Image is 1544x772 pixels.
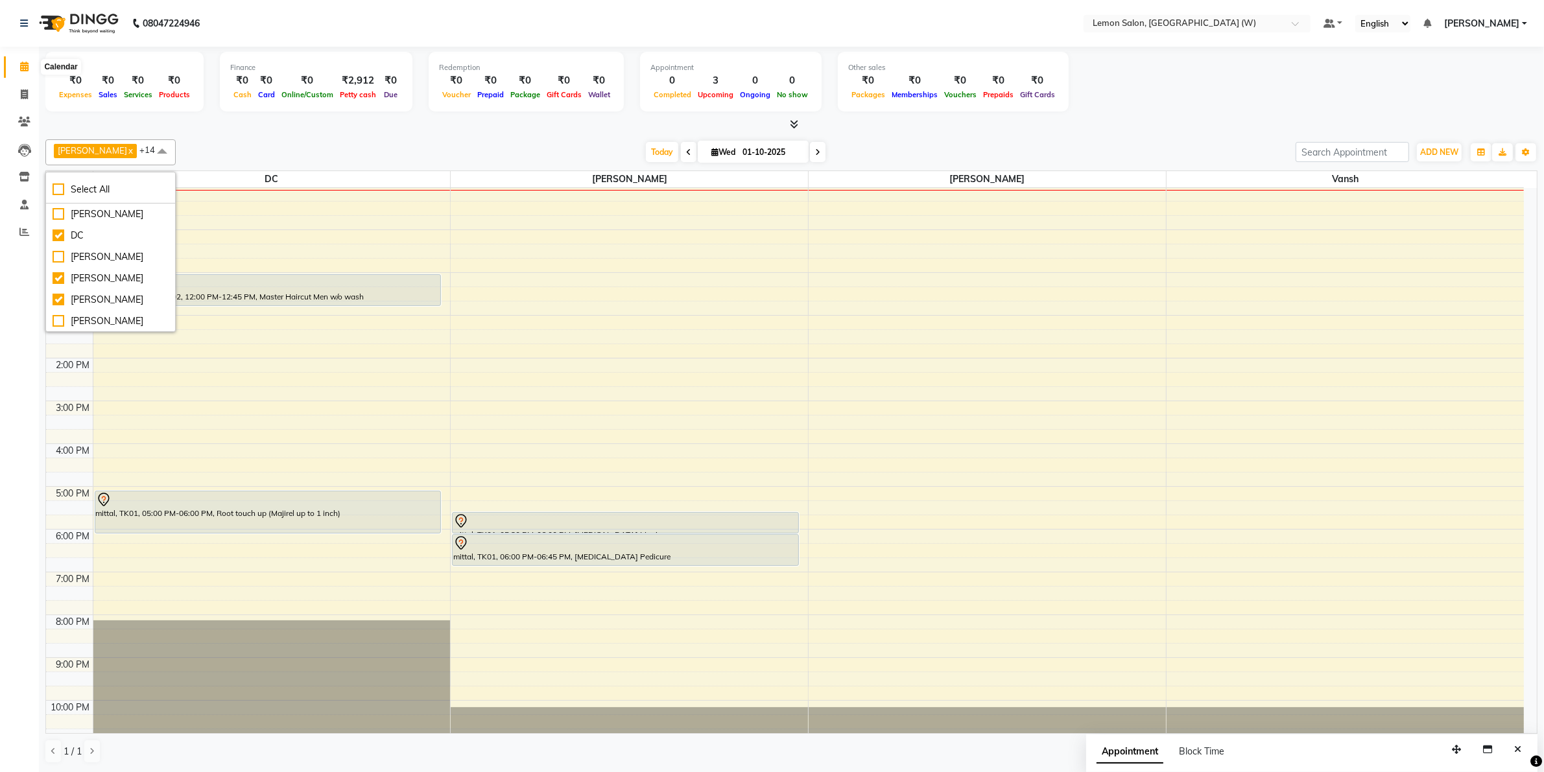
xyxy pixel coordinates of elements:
span: Block Time [1179,745,1224,757]
div: 2:00 PM [54,358,93,372]
div: ₹0 [848,73,888,88]
div: 3:00 PM [54,401,93,415]
span: [PERSON_NAME] [58,145,127,156]
span: Due [381,90,401,99]
div: DC [53,229,169,242]
div: [PERSON_NAME] [53,250,169,264]
span: Prepaids [980,90,1017,99]
span: Products [156,90,193,99]
span: +14 [139,145,165,155]
div: 10:00 PM [49,701,93,714]
div: ₹0 [439,73,474,88]
span: Memberships [888,90,941,99]
span: Cash [230,90,255,99]
div: Appointment [650,62,811,73]
div: [PERSON_NAME], TK02, 12:00 PM-12:45 PM, Master Haircut Men w/o wash [95,275,441,305]
span: [PERSON_NAME] [1444,17,1519,30]
span: [PERSON_NAME] [451,171,808,187]
span: Gift Cards [1017,90,1058,99]
div: ₹0 [56,73,95,88]
div: mittal, TK01, 05:30 PM-06:00 PM, [MEDICAL_DATA] Manicure [453,513,798,533]
button: Close [1508,740,1527,760]
span: ADD NEW [1420,147,1458,157]
div: ₹2,912 [337,73,379,88]
div: Other sales [848,62,1058,73]
div: 7:00 PM [54,572,93,586]
div: Total [56,62,193,73]
div: ₹0 [379,73,402,88]
div: 0 [650,73,695,88]
div: Select All [53,183,169,196]
div: ₹0 [585,73,613,88]
div: Stylist [46,171,93,185]
div: Finance [230,62,402,73]
b: 08047224946 [143,5,200,41]
span: Services [121,90,156,99]
div: 0 [737,73,774,88]
div: mittal, TK01, 06:00 PM-06:45 PM, [MEDICAL_DATA] Pedicure [453,535,798,565]
div: mittal, TK01, 05:00 PM-06:00 PM, Root touch up (Majirel up to 1 inch) [95,491,441,533]
span: DC [93,171,451,187]
span: Vouchers [941,90,980,99]
span: 1 / 1 [64,745,82,758]
div: [PERSON_NAME] [53,207,169,221]
div: ₹0 [278,73,337,88]
div: ₹0 [255,73,278,88]
div: ₹0 [543,73,585,88]
span: Wed [708,147,739,157]
span: No show [774,90,811,99]
div: 5:00 PM [54,487,93,500]
div: ₹0 [230,73,255,88]
span: Wallet [585,90,613,99]
button: ADD NEW [1417,143,1462,161]
div: ₹0 [156,73,193,88]
span: Ongoing [737,90,774,99]
span: Package [507,90,543,99]
img: logo [33,5,122,41]
div: [PERSON_NAME] [53,314,169,328]
div: ₹0 [1017,73,1058,88]
input: Search Appointment [1296,142,1409,162]
div: Calendar [41,60,80,75]
span: Vansh [1167,171,1524,187]
span: Card [255,90,278,99]
a: x [127,145,133,156]
div: 4:00 PM [54,444,93,458]
span: Online/Custom [278,90,337,99]
div: Redemption [439,62,613,73]
div: ₹0 [121,73,156,88]
div: ₹0 [980,73,1017,88]
span: Packages [848,90,888,99]
span: Today [646,142,678,162]
div: ₹0 [888,73,941,88]
div: ₹0 [507,73,543,88]
span: Gift Cards [543,90,585,99]
span: Expenses [56,90,95,99]
div: 0 [774,73,811,88]
span: Upcoming [695,90,737,99]
div: ₹0 [941,73,980,88]
div: ₹0 [474,73,507,88]
div: 3 [695,73,737,88]
span: [PERSON_NAME] [809,171,1166,187]
span: Appointment [1097,740,1163,764]
div: 6:00 PM [54,530,93,543]
div: 8:00 PM [54,615,93,629]
span: Petty cash [337,90,379,99]
span: Sales [95,90,121,99]
span: Prepaid [474,90,507,99]
div: ₹0 [95,73,121,88]
input: 2025-10-01 [739,143,803,162]
span: Completed [650,90,695,99]
div: [PERSON_NAME] [53,272,169,285]
div: [PERSON_NAME] [53,293,169,307]
div: 9:00 PM [54,658,93,672]
span: Voucher [439,90,474,99]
